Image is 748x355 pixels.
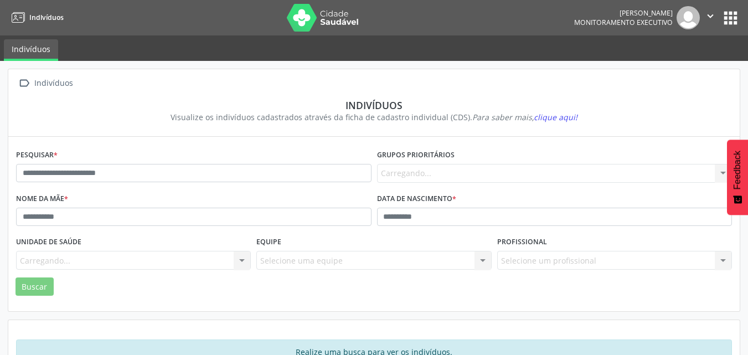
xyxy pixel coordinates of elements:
[16,234,81,251] label: Unidade de saúde
[16,277,54,296] button: Buscar
[4,39,58,61] a: Indivíduos
[732,151,742,189] span: Feedback
[497,234,547,251] label: Profissional
[32,75,75,91] div: Indivíduos
[16,75,32,91] i: 
[721,8,740,28] button: apps
[16,191,68,208] label: Nome da mãe
[16,75,75,91] a:  Indivíduos
[8,8,64,27] a: Indivíduos
[29,13,64,22] span: Indivíduos
[377,191,456,208] label: Data de nascimento
[256,234,281,251] label: Equipe
[704,10,716,22] i: 
[24,111,724,123] div: Visualize os indivíduos cadastrados através da ficha de cadastro individual (CDS).
[727,140,748,215] button: Feedback - Mostrar pesquisa
[377,147,455,164] label: Grupos prioritários
[574,8,673,18] div: [PERSON_NAME]
[472,112,577,122] i: Para saber mais,
[24,99,724,111] div: Indivíduos
[677,6,700,29] img: img
[574,18,673,27] span: Monitoramento Executivo
[700,6,721,29] button: 
[16,147,58,164] label: Pesquisar
[534,112,577,122] span: clique aqui!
